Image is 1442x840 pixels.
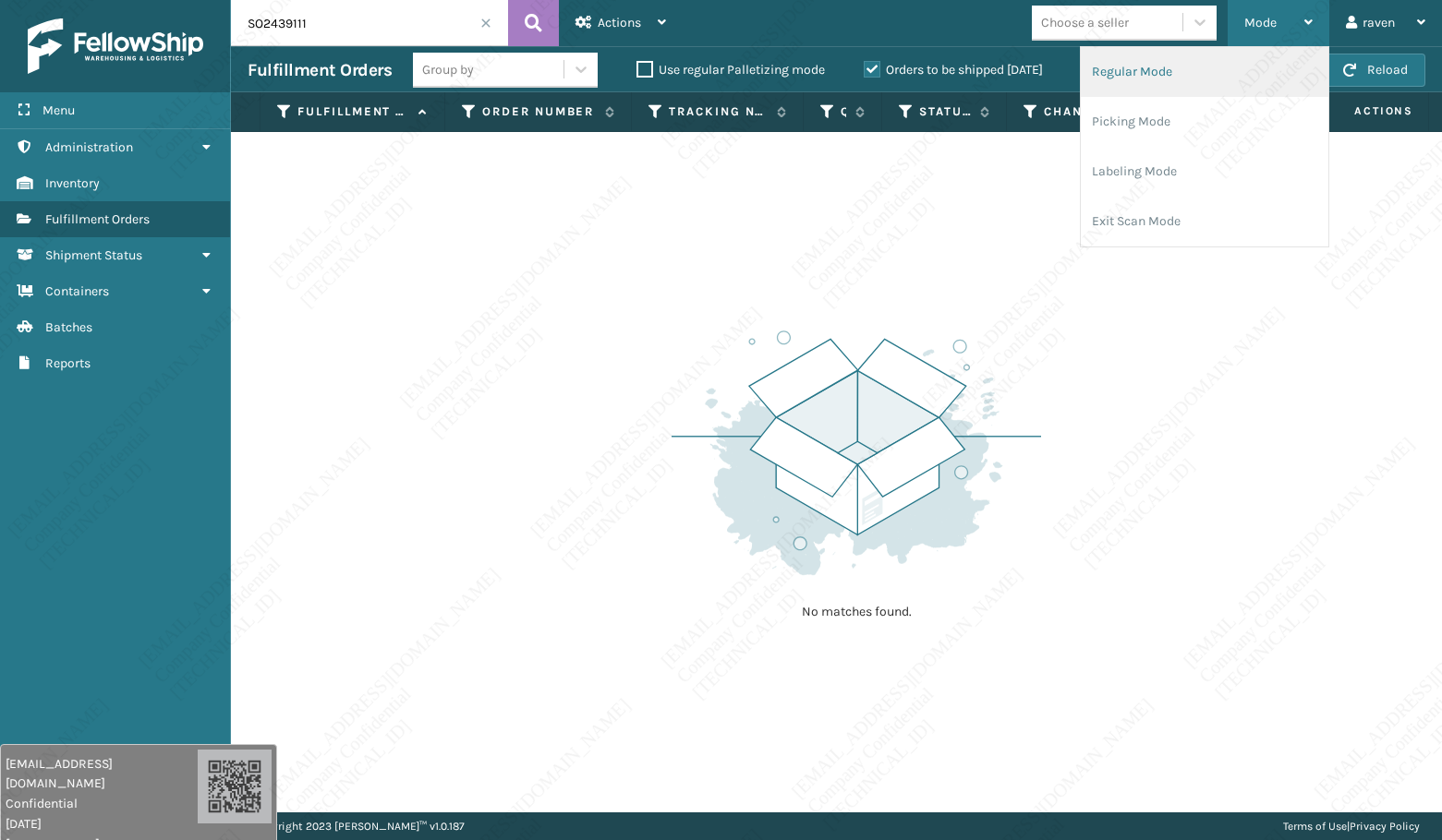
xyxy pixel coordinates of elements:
label: Quantity [841,103,846,120]
label: Channel [1044,103,1131,120]
h3: Fulfillment Orders [248,59,392,81]
div: Group by [422,60,474,79]
label: Orders to be shipped [DATE] [864,62,1043,78]
label: Status [919,103,971,120]
span: [EMAIL_ADDRESS][DOMAIN_NAME] [6,754,198,793]
span: Inventory [45,175,100,191]
label: Order Number [482,103,596,120]
span: Reports [45,355,91,371]
span: [DATE] [6,814,198,834]
span: Actions [598,15,641,30]
li: Regular Mode [1081,47,1328,97]
label: Use regular Palletizing mode [636,62,825,78]
span: Actions [1296,96,1424,126]
span: Mode [1244,15,1277,30]
span: Batches [45,319,92,335]
button: Reload [1326,54,1425,87]
label: Tracking Number [669,103,768,120]
li: Labeling Mode [1081,147,1328,197]
a: Privacy Policy [1350,820,1420,833]
span: Confidential [6,794,198,813]
p: Copyright 2023 [PERSON_NAME]™ v 1.0.187 [253,812,465,840]
li: Exit Scan Mode [1081,197,1328,246]
span: Containers [45,283,109,299]
div: Choose a seller [1041,13,1129,32]
span: Fulfillment Orders [45,211,150,227]
div: | [1283,812,1420,840]
span: Shipment Status [45,247,142,263]
label: Fulfillment Order Id [297,103,409,120]
li: Picking Mode [1081,97,1328,147]
span: Menu [42,102,75,118]
span: Administration [45,139,133,155]
a: Terms of Use [1283,820,1347,833]
img: logo [28,18,203,74]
